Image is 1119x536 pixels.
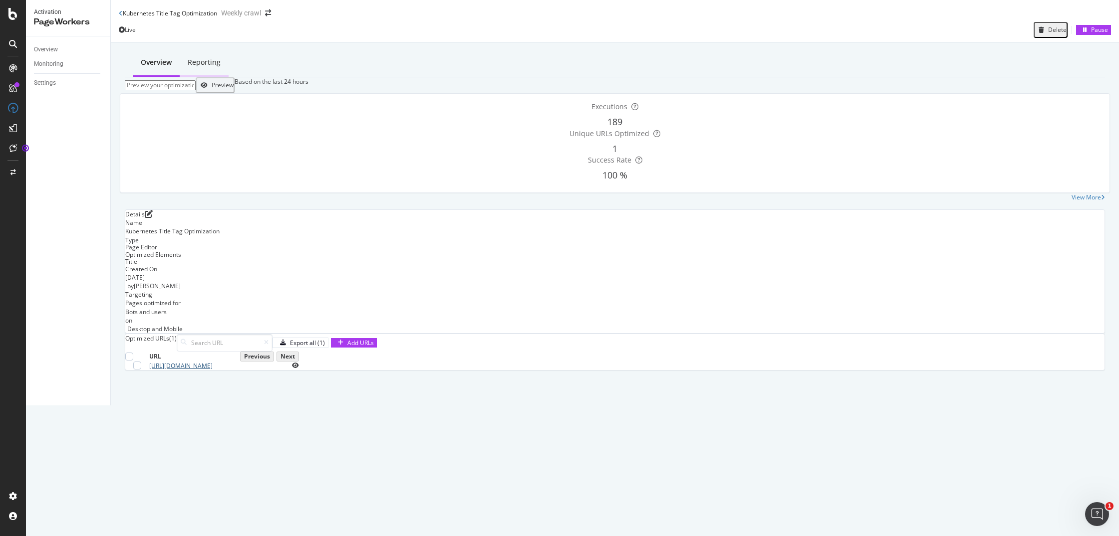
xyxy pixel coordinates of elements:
[1072,193,1101,201] div: View More
[125,299,1105,333] div: Pages optimized for on
[1048,26,1067,33] div: Delete
[196,77,235,93] button: Preview
[34,59,63,69] div: Monitoring
[21,144,30,153] div: Tooltip anchor
[34,59,103,69] a: Monitoring
[125,273,1105,290] div: [DATE]
[1085,502,1109,526] iframe: Intercom live chat
[125,210,145,218] div: Details
[1106,502,1114,510] span: 1
[188,57,221,67] div: Reporting
[607,116,622,128] span: 189
[265,9,271,16] div: arrow-right-arrow-left
[34,16,102,28] div: PageWorkers
[125,250,1105,259] div: Optimized Elements
[123,9,217,17] div: Kubernetes Title Tag Optimization
[1091,25,1108,34] div: Pause
[34,78,103,88] a: Settings
[141,57,172,67] div: Overview
[34,44,103,55] a: Overview
[292,362,299,368] i: eye
[290,339,325,347] div: Export all (1)
[331,338,377,348] button: Add URLs
[602,169,627,181] span: 100 %
[125,80,196,90] input: Preview your optimization on a URL
[149,352,161,360] div: URL
[125,257,137,266] span: Title
[34,44,58,55] div: Overview
[125,259,137,265] div: neutral label
[347,339,374,347] div: Add URLs
[235,77,308,93] div: Based on the last 24 hours
[569,129,649,138] span: Unique URLs Optimized
[34,8,102,16] div: Activation
[125,227,1105,235] div: Kubernetes Title Tag Optimization
[280,353,295,360] div: Next
[145,210,153,218] div: pen-to-square
[125,243,157,251] span: Page Editor
[34,78,56,88] div: Settings
[127,325,1105,333] div: Desktop and Mobile
[125,290,1105,299] div: Targeting
[591,102,627,111] span: Executions
[125,308,1105,316] div: Bots and users
[125,265,1105,273] div: Created On
[177,334,273,352] input: Search URL
[588,155,631,165] span: Success Rate
[125,25,136,34] div: Live
[244,353,270,360] div: Previous
[125,244,157,250] div: neutral label
[212,82,234,89] div: Preview
[125,334,177,352] div: Optimized URLs (1)
[612,143,617,155] span: 1
[1076,25,1111,34] button: Pause
[273,338,328,348] button: Export all (1)
[127,282,1105,290] div: by [PERSON_NAME]
[119,10,123,16] a: Click to go back
[149,361,213,370] a: [URL][DOMAIN_NAME]
[277,352,299,361] button: Next
[240,352,274,361] button: Previous
[125,236,1105,244] div: Type
[1072,193,1105,201] a: View More
[125,218,1105,227] div: Name
[221,8,261,18] div: Weekly crawl
[1034,22,1068,38] button: Delete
